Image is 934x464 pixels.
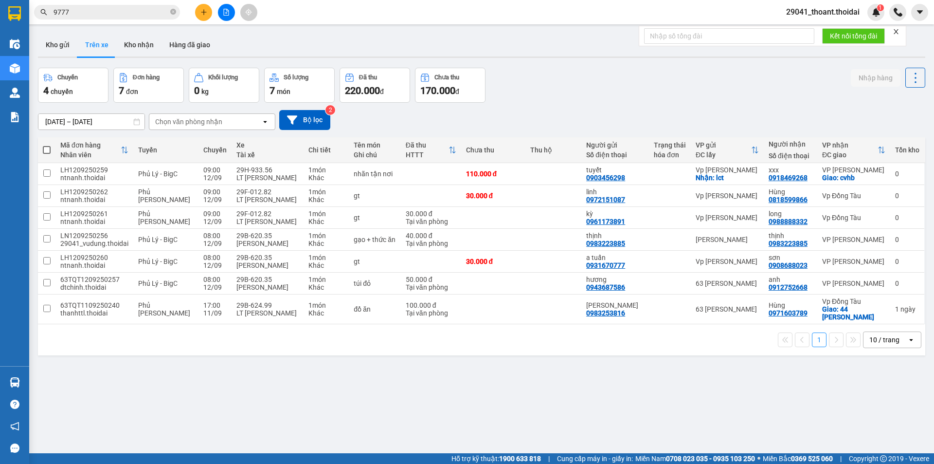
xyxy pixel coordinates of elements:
div: Vp Đồng Tàu [822,297,885,305]
button: Nhập hàng [851,69,900,87]
div: 1 [895,305,919,313]
div: 0 [895,279,919,287]
div: 110.000 đ [466,170,521,178]
div: Trạng thái [654,141,686,149]
div: LT [PERSON_NAME] [236,196,299,204]
div: 1 món [308,276,344,283]
div: 29H-933.56 [236,166,299,174]
button: Kho gửi [38,33,77,56]
div: 30.000 đ [406,210,456,218]
div: 30.000 đ [466,192,521,200]
button: Bộ lọc [279,110,330,130]
th: Toggle SortBy [817,137,890,163]
div: Đã thu [359,74,377,81]
div: 50.000 đ [406,276,456,283]
span: 7 [269,85,275,96]
div: LH1209250260 [60,254,128,261]
div: Khác [308,174,344,182]
svg: open [261,118,269,126]
div: Tại văn phòng [406,283,456,291]
div: 0988888332 [769,218,808,225]
div: đồ ăn [354,305,395,313]
div: tuyết [586,166,644,174]
span: | [840,453,842,464]
div: Tài xế [236,151,299,159]
strong: 1900 633 818 [499,455,541,463]
div: LT [PERSON_NAME] [236,309,299,317]
div: Khác [308,240,344,247]
div: 0943687586 [586,283,625,291]
div: gt [354,214,395,222]
span: Miền Nam [635,453,755,464]
div: 63TQT1209250257 [60,276,128,283]
span: ⚪️ [757,457,760,461]
img: warehouse-icon [10,63,20,74]
span: close-circle [170,9,176,15]
span: | [548,453,550,464]
div: [PERSON_NAME] [236,283,299,291]
span: Cung cấp máy in - giấy in: [557,453,633,464]
div: Vp Đồng Tàu [822,214,885,222]
div: ntnanh.thoidai [60,261,128,269]
div: 29B-624.99 [236,301,299,309]
div: Khác [308,283,344,291]
div: VP [PERSON_NAME] [822,258,885,265]
div: Tại văn phòng [406,218,456,225]
div: 29F-012.82 [236,188,299,196]
span: món [277,88,290,95]
span: Kết nối tổng đài [830,31,877,41]
span: plus [200,9,207,16]
div: 0 [895,236,919,243]
span: question-circle [10,400,19,409]
div: 12/09 [203,283,227,291]
div: Đặng Ngọc Thịnh [586,301,644,309]
div: 08:00 [203,276,227,283]
span: caret-down [916,8,924,17]
strong: 0369 525 060 [791,455,833,463]
div: nhãn tận nơi [354,170,395,178]
div: Mã đơn hàng [60,141,121,149]
div: 0908688023 [769,261,808,269]
div: túi đỏ [354,279,395,287]
div: hương [586,276,644,283]
div: long [769,210,812,218]
div: Thu hộ [530,146,576,154]
div: Chưa thu [434,74,459,81]
div: 12/09 [203,261,227,269]
div: 63 [PERSON_NAME] [696,305,759,313]
div: 30.000 đ [466,258,521,265]
div: 1 món [308,210,344,218]
div: Người gửi [586,141,644,149]
span: Phủ [PERSON_NAME] [138,301,190,317]
div: Giao: 44 Lý thường Kiệt [822,305,885,321]
img: phone-icon [894,8,902,17]
div: Tại văn phòng [406,240,456,247]
button: file-add [218,4,235,21]
div: Chuyến [57,74,78,81]
span: 4 [43,85,49,96]
div: 08:00 [203,254,227,261]
div: dtchinh.thoidai [60,283,128,291]
button: Đơn hàng7đơn [113,68,184,103]
div: Chuyến [203,146,227,154]
span: ngày [900,305,916,313]
div: Hùng [769,188,812,196]
div: linh [586,188,644,196]
div: Tồn kho [895,146,919,154]
div: 40.000 đ [406,232,456,240]
span: Miền Bắc [763,453,833,464]
button: Kho nhận [116,33,162,56]
div: ntnanh.thoidai [60,218,128,225]
div: 29B-620.35 [236,276,299,283]
span: 1 [879,4,882,11]
div: VP gửi [696,141,751,149]
div: 0931670777 [586,261,625,269]
div: 0 [895,170,919,178]
div: 1 món [308,188,344,196]
div: [PERSON_NAME] [696,236,759,243]
div: 0 [895,214,919,222]
div: LT [PERSON_NAME] [236,218,299,225]
span: đ [380,88,384,95]
div: 0903456298 [586,174,625,182]
span: close [893,28,899,35]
